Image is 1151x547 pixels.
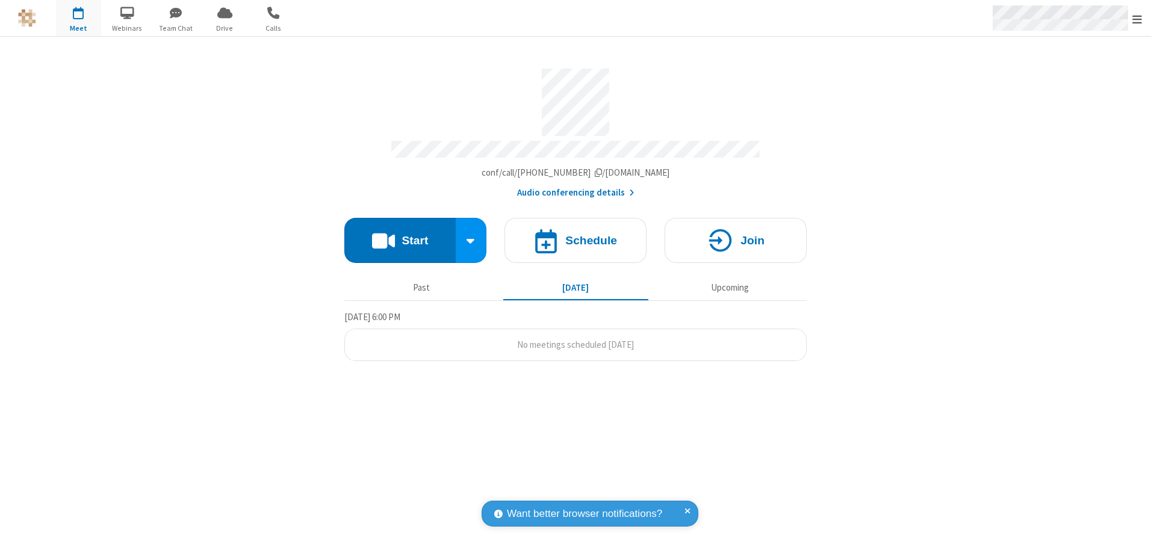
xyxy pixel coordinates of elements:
[202,23,247,34] span: Drive
[349,276,494,299] button: Past
[517,339,634,350] span: No meetings scheduled [DATE]
[482,167,670,178] span: Copy my meeting room link
[665,218,807,263] button: Join
[657,276,802,299] button: Upcoming
[18,9,36,27] img: QA Selenium DO NOT DELETE OR CHANGE
[482,166,670,180] button: Copy my meeting room linkCopy my meeting room link
[504,218,647,263] button: Schedule
[251,23,296,34] span: Calls
[503,276,648,299] button: [DATE]
[507,506,662,522] span: Want better browser notifications?
[105,23,150,34] span: Webinars
[402,235,428,246] h4: Start
[344,311,400,323] span: [DATE] 6:00 PM
[344,310,807,362] section: Today's Meetings
[517,186,634,200] button: Audio conferencing details
[344,218,456,263] button: Start
[565,235,617,246] h4: Schedule
[56,23,101,34] span: Meet
[740,235,765,246] h4: Join
[456,218,487,263] div: Start conference options
[154,23,199,34] span: Team Chat
[344,60,807,200] section: Account details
